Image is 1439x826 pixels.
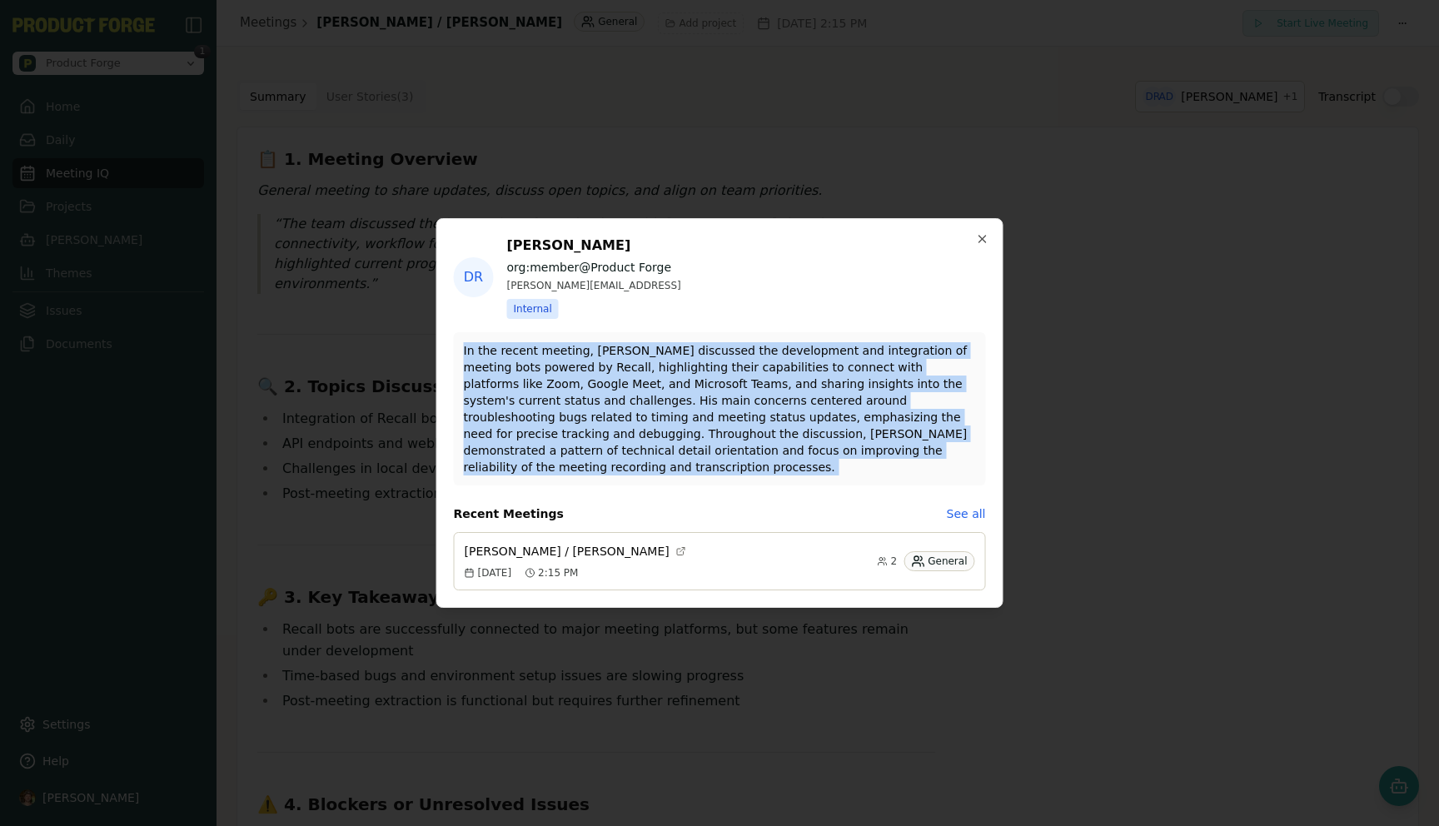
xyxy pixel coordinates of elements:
[454,505,564,522] h3: Recent Meetings
[507,259,986,276] p: org:member @ Product Forge
[507,279,986,292] p: [PERSON_NAME][EMAIL_ADDRESS]
[454,532,986,590] button: [PERSON_NAME] / [PERSON_NAME][DATE]2:15 PM2General
[538,566,578,580] span: 2:15 PM
[904,551,974,571] div: General
[891,555,898,568] span: 2
[465,543,670,560] h4: [PERSON_NAME] / [PERSON_NAME]
[507,236,986,256] h2: [PERSON_NAME]
[507,299,559,319] span: Internal
[478,566,512,580] span: [DATE]
[464,267,483,287] span: DR
[947,505,986,522] button: See all
[464,342,976,475] p: In the recent meeting, [PERSON_NAME] discussed the development and integration of meeting bots po...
